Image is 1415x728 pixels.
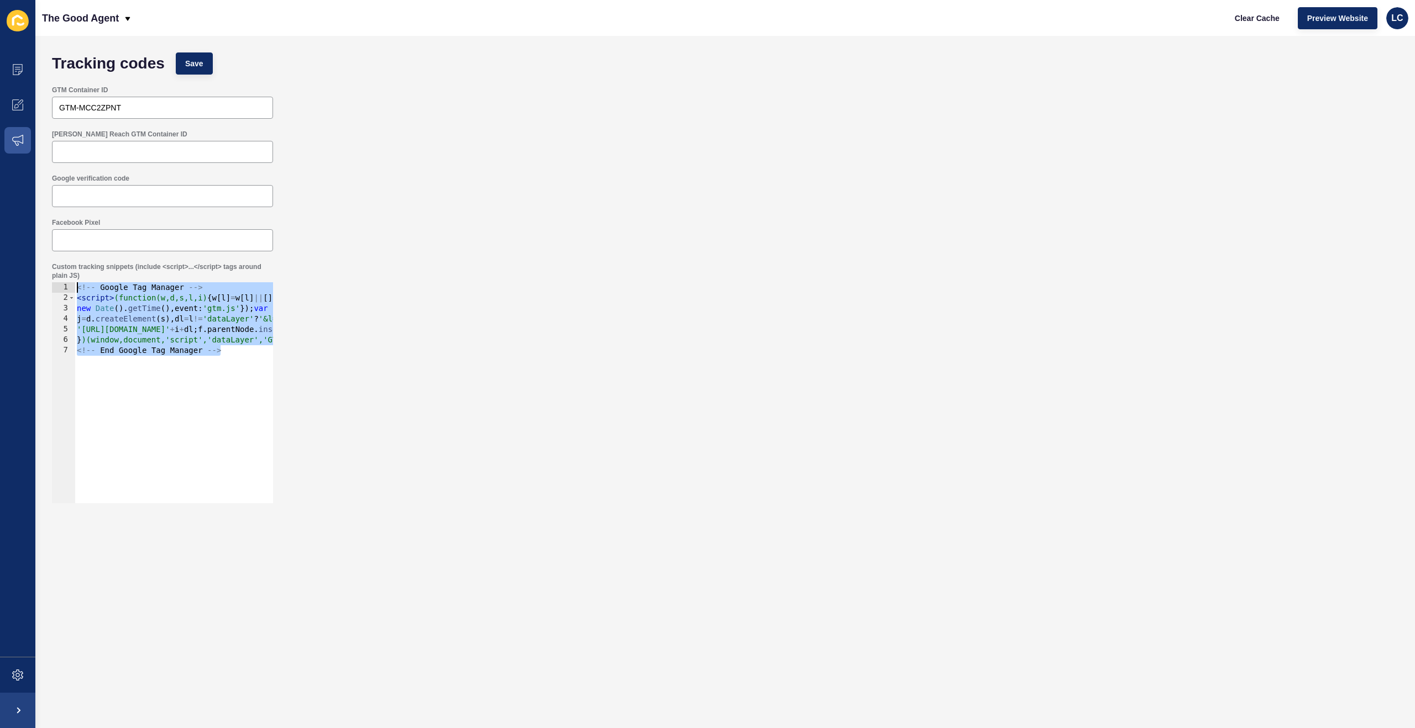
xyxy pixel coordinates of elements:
[52,174,129,183] label: Google verification code
[1307,13,1368,24] span: Preview Website
[52,130,187,139] label: [PERSON_NAME] Reach GTM Container ID
[52,218,100,227] label: Facebook Pixel
[52,262,273,280] label: Custom tracking snippets (include <script>...</script> tags around plain JS)
[1298,7,1377,29] button: Preview Website
[52,303,75,314] div: 3
[52,58,165,69] h1: Tracking codes
[52,314,75,324] div: 4
[52,293,75,303] div: 2
[42,4,119,32] p: The Good Agent
[176,52,213,75] button: Save
[185,58,203,69] span: Save
[52,345,75,356] div: 7
[52,86,108,94] label: GTM Container ID
[52,282,75,293] div: 1
[1225,7,1289,29] button: Clear Cache
[1391,13,1403,24] span: LC
[52,335,75,345] div: 6
[1235,13,1280,24] span: Clear Cache
[52,324,75,335] div: 5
